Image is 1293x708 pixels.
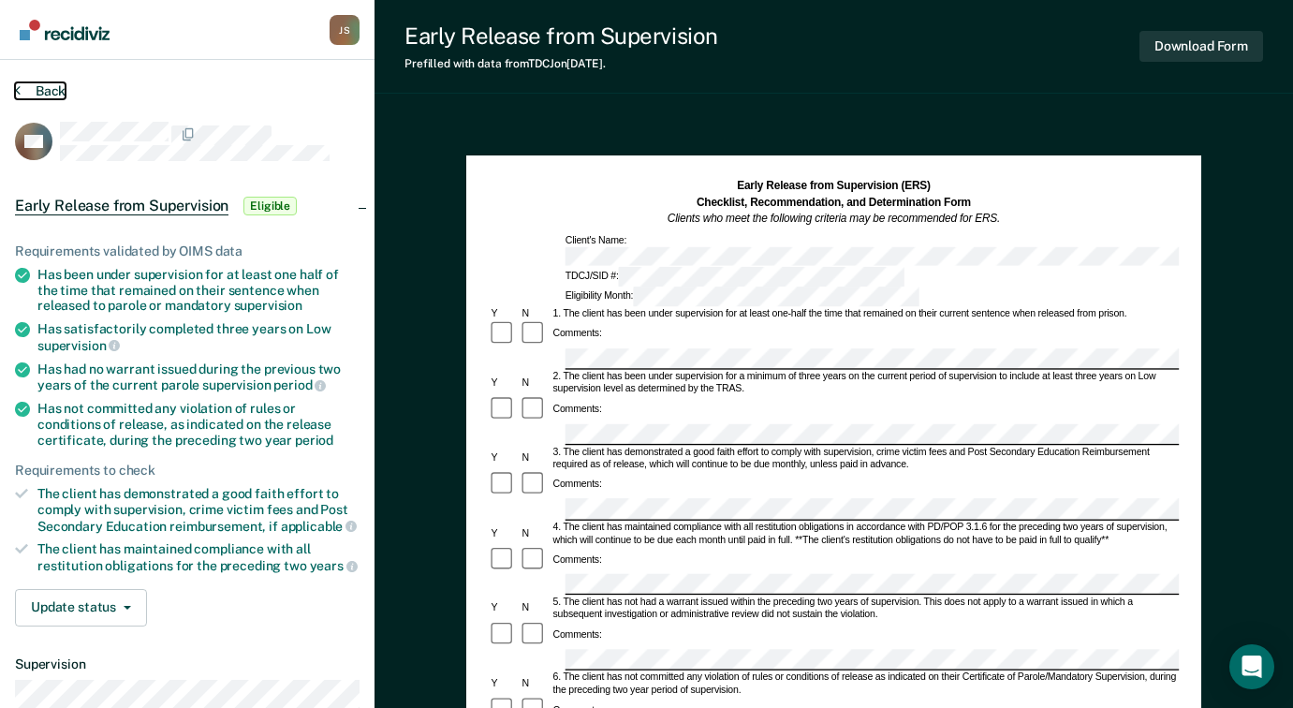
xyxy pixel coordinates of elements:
div: 5. The client has not had a warrant issued within the preceding two years of supervision. This do... [551,597,1179,621]
span: period [273,377,326,392]
strong: Early Release from Supervision (ERS) [737,179,931,191]
div: The client has maintained compliance with all restitution obligations for the preceding two [37,541,360,573]
div: 3. The client has demonstrated a good faith effort to comply with supervision, crime victim fees ... [551,446,1179,470]
span: Eligible [243,197,297,215]
div: Comments: [551,328,604,340]
div: 4. The client has maintained compliance with all restitution obligations in accordance with PD/PO... [551,522,1179,546]
button: Download Form [1139,31,1263,62]
div: Requirements validated by OIMS data [15,243,360,259]
div: Prefilled with data from TDCJ on [DATE] . [404,57,718,70]
div: Eligibility Month: [563,287,921,306]
div: Has satisfactorily completed three years on Low [37,321,360,353]
div: N [520,527,551,539]
div: Has had no warrant issued during the previous two years of the current parole supervision [37,361,360,393]
div: 2. The client has been under supervision for a minimum of three years on the current period of su... [551,371,1179,395]
div: N [520,603,551,615]
div: Requirements to check [15,463,360,479]
button: Profile dropdown button [330,15,360,45]
div: 6. The client has not committed any violation of rules or conditions of release as indicated on t... [551,672,1179,697]
img: Recidiviz [20,20,110,40]
div: N [520,308,551,320]
div: N [520,376,551,389]
span: supervision [234,298,302,313]
strong: Checklist, Recommendation, and Determination Form [697,196,971,208]
div: Early Release from Supervision [404,22,718,50]
div: Y [489,452,520,465]
div: J S [330,15,360,45]
button: Back [15,82,66,99]
span: years [310,558,358,573]
button: Update status [15,589,147,627]
div: Y [489,376,520,389]
div: Comments: [551,629,604,642]
div: Comments: [551,479,604,491]
div: Y [489,678,520,690]
div: Has been under supervision for at least one half of the time that remained on their sentence when... [37,267,360,314]
div: Open Intercom Messenger [1229,644,1274,689]
div: The client has demonstrated a good faith effort to comply with supervision, crime victim fees and... [37,486,360,534]
div: N [520,678,551,690]
div: Comments: [551,404,604,416]
div: Client's Name: [563,234,1242,266]
span: Early Release from Supervision [15,197,228,215]
span: period [295,433,333,448]
span: supervision [37,338,120,353]
div: 1. The client has been under supervision for at least one-half the time that remained on their cu... [551,308,1179,320]
div: Y [489,527,520,539]
dt: Supervision [15,656,360,672]
div: TDCJ/SID #: [563,268,907,288]
div: Has not committed any violation of rules or conditions of release, as indicated on the release ce... [37,401,360,448]
div: N [520,452,551,465]
em: Clients who meet the following criteria may be recommended for ERS. [668,213,1000,225]
div: Comments: [551,554,604,567]
span: applicable [281,519,357,534]
div: Y [489,308,520,320]
div: Y [489,603,520,615]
